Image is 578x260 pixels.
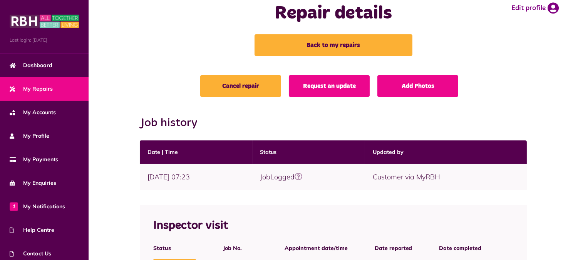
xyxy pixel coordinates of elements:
td: Customer via MyRBH [365,164,527,190]
h1: Repair details [219,2,448,25]
span: Help Centre [10,226,54,234]
th: Updated by [365,140,527,164]
span: My Profile [10,132,49,140]
a: Add Photos [377,75,458,97]
a: Back to my repairs [255,34,412,56]
a: Edit profile [511,2,559,14]
a: Request an update [289,75,370,97]
a: Cancel repair [200,75,281,97]
span: Dashboard [10,61,52,69]
span: Date reported [375,244,412,252]
span: Last login: [DATE] [10,37,79,44]
span: Status [153,244,196,252]
span: 1 [10,202,18,211]
img: MyRBH [10,14,79,29]
th: Date | Time [140,140,253,164]
span: Inspector visit [153,220,228,231]
span: My Accounts [10,108,56,116]
span: My Enquiries [10,179,56,187]
h2: Job history [140,116,527,130]
span: Appointment date/time [285,244,348,252]
th: Status [253,140,365,164]
td: [DATE] 07:23 [140,164,253,190]
span: My Repairs [10,85,53,93]
td: JobLogged [253,164,365,190]
span: Job No. [223,244,258,252]
span: Contact Us [10,250,51,258]
span: My Payments [10,155,58,164]
span: Date completed [439,244,482,252]
span: My Notifications [10,203,65,211]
